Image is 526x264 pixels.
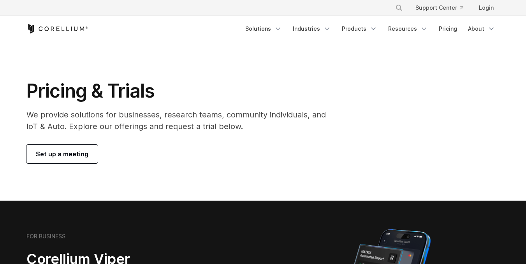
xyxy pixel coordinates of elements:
[392,1,406,15] button: Search
[409,1,470,15] a: Support Center
[384,22,433,36] a: Resources
[26,24,88,33] a: Corellium Home
[241,22,500,36] div: Navigation Menu
[473,1,500,15] a: Login
[26,109,337,132] p: We provide solutions for businesses, research teams, community individuals, and IoT & Auto. Explo...
[26,233,65,240] h6: FOR BUSINESS
[36,149,88,159] span: Set up a meeting
[241,22,287,36] a: Solutions
[434,22,462,36] a: Pricing
[337,22,382,36] a: Products
[463,22,500,36] a: About
[386,1,500,15] div: Navigation Menu
[288,22,336,36] a: Industries
[26,145,98,163] a: Set up a meeting
[26,79,337,103] h1: Pricing & Trials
